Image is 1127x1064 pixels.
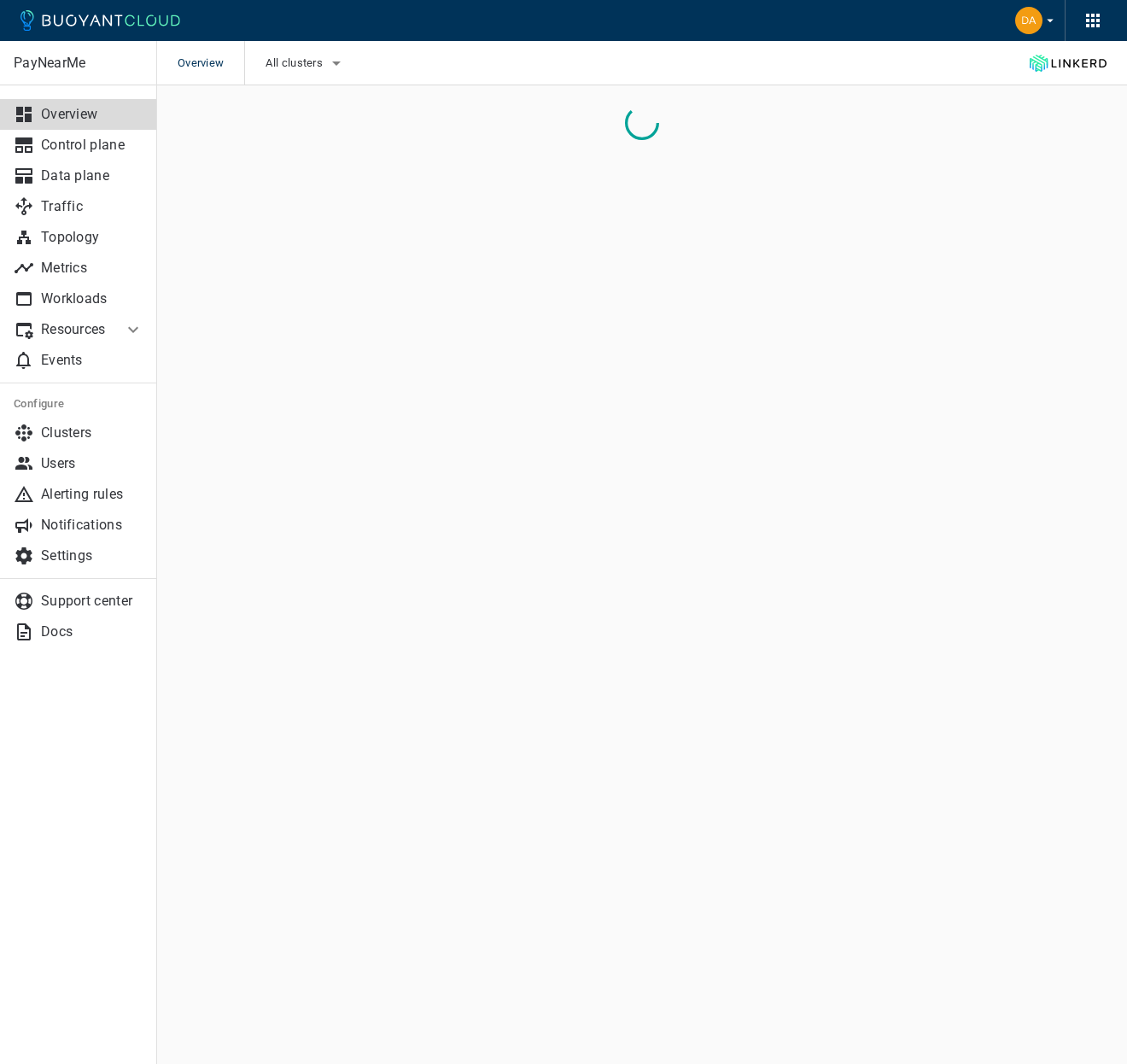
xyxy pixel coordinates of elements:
[266,56,326,70] span: All clusters
[41,593,143,610] p: Support center
[41,486,143,503] p: Alerting rules
[41,517,143,534] p: Notifications
[41,290,143,307] p: Workloads
[178,41,244,85] span: Overview
[41,137,143,154] p: Control plane
[41,229,143,246] p: Topology
[41,455,143,472] p: Users
[41,623,143,640] p: Docs
[41,424,143,441] p: Clusters
[41,260,143,277] p: Metrics
[41,352,143,369] p: Events
[41,198,143,215] p: Traffic
[41,167,143,184] p: Data plane
[1015,7,1042,34] img: Dann Bohn
[14,55,143,72] p: PayNearMe
[41,547,143,564] p: Settings
[266,50,347,76] button: All clusters
[14,397,143,411] h5: Configure
[41,106,143,123] p: Overview
[41,321,109,338] p: Resources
